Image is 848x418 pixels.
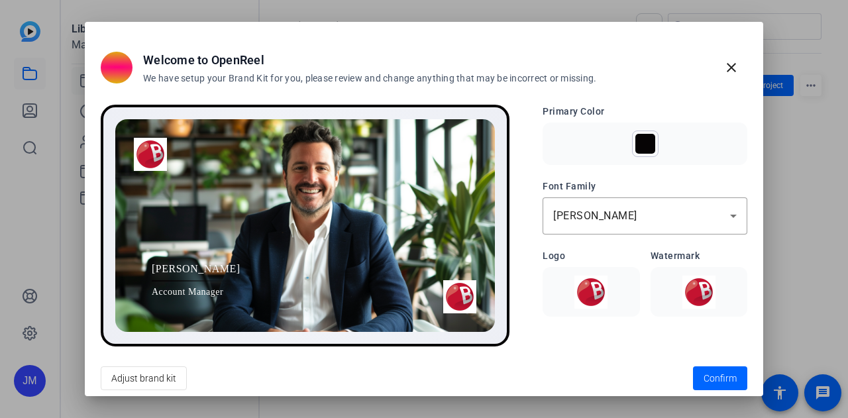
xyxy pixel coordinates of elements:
img: Logo [551,276,631,309]
span: [PERSON_NAME] [152,261,240,277]
span: Account Manager [152,285,240,299]
button: Adjust brand kit [101,366,187,390]
h2: Welcome to OpenReel [143,51,596,69]
button: Confirm [693,366,747,390]
h3: Watermark [651,249,747,263]
span: [PERSON_NAME] [553,209,637,222]
h3: Logo [543,249,639,263]
span: Confirm [704,372,737,386]
img: Preview image [115,119,495,332]
span: Adjust brand kit [111,366,176,391]
h3: We have setup your Brand Kit for you, please review and change anything that may be incorrect or ... [143,72,596,85]
mat-icon: close [723,60,739,76]
h3: Primary Color [543,105,747,119]
h3: Font Family [543,180,747,193]
img: Watermark [659,276,739,309]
